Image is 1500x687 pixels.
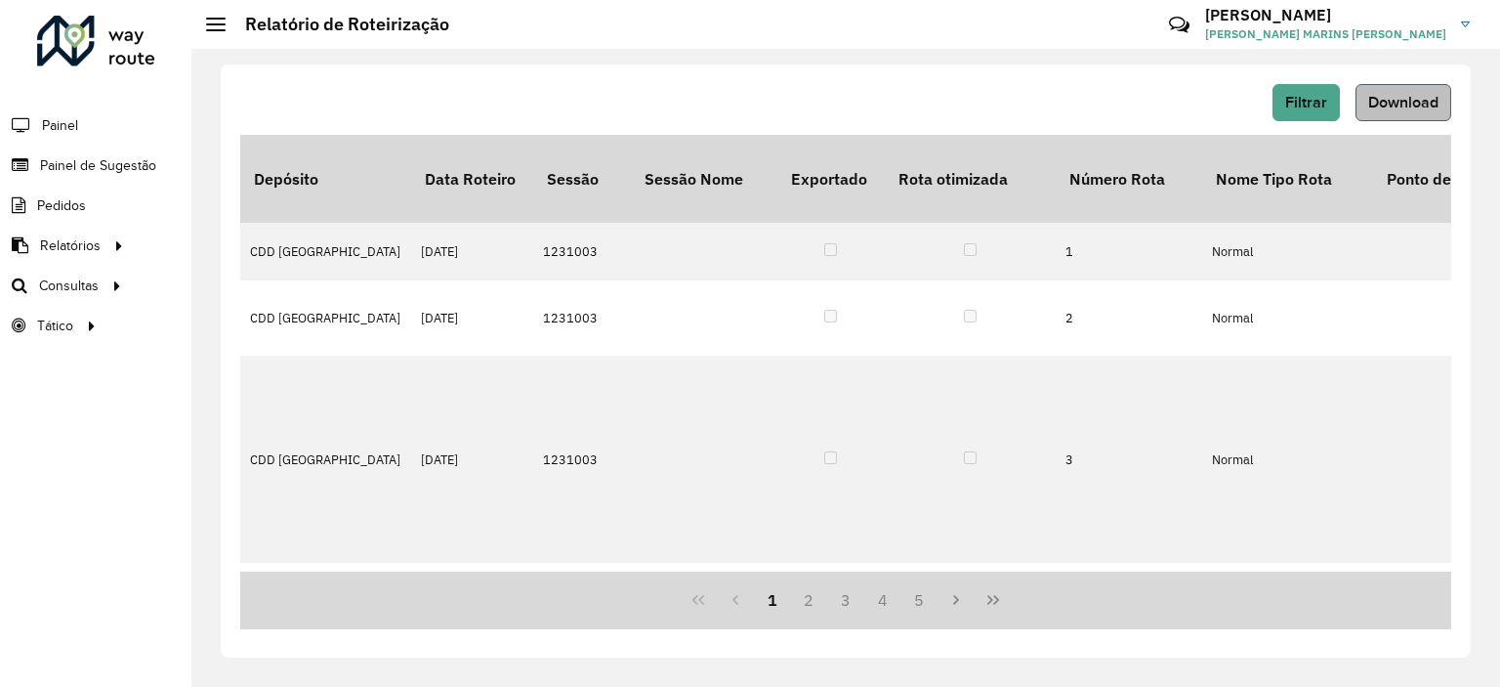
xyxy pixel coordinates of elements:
td: 1231003 [533,356,631,563]
td: CDD [GEOGRAPHIC_DATA] [240,223,411,279]
td: Normal [1202,356,1373,563]
button: 1 [754,581,791,619]
span: [PERSON_NAME] MARINS [PERSON_NAME] [1205,25,1446,43]
td: [DATE] [411,356,533,563]
span: Download [1368,94,1438,110]
th: Data Roteiro [411,135,533,223]
th: Sessão Nome [631,135,777,223]
span: Tático [37,316,73,336]
span: Painel de Sugestão [40,155,156,176]
h3: [PERSON_NAME] [1205,6,1446,24]
td: CDD [GEOGRAPHIC_DATA] [240,280,411,357]
td: 3 [1056,356,1202,563]
span: Consultas [39,276,99,296]
td: Normal [1202,280,1373,357]
td: CDD [GEOGRAPHIC_DATA] [240,356,411,563]
button: Next Page [937,581,975,619]
button: Filtrar [1272,84,1340,121]
button: 4 [864,581,901,619]
td: 1 [1056,223,1202,279]
th: Exportado [777,135,885,223]
span: Filtrar [1285,94,1327,110]
button: 2 [790,581,827,619]
th: Sessão [533,135,631,223]
a: Contato Rápido [1158,4,1200,46]
td: [DATE] [411,280,533,357]
button: Last Page [975,581,1012,619]
td: [DATE] [411,223,533,279]
th: Rota otimizada [885,135,1056,223]
button: 5 [901,581,938,619]
th: Número Rota [1056,135,1202,223]
td: 2 [1056,280,1202,357]
h2: Relatório de Roteirização [226,14,449,35]
button: 3 [827,581,864,619]
button: Download [1355,84,1451,121]
td: 1231003 [533,223,631,279]
span: Relatórios [40,236,101,256]
td: Normal [1202,223,1373,279]
span: Pedidos [37,195,86,216]
th: Nome Tipo Rota [1202,135,1373,223]
th: Depósito [240,135,411,223]
span: Painel [42,115,78,136]
td: 1231003 [533,280,631,357]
